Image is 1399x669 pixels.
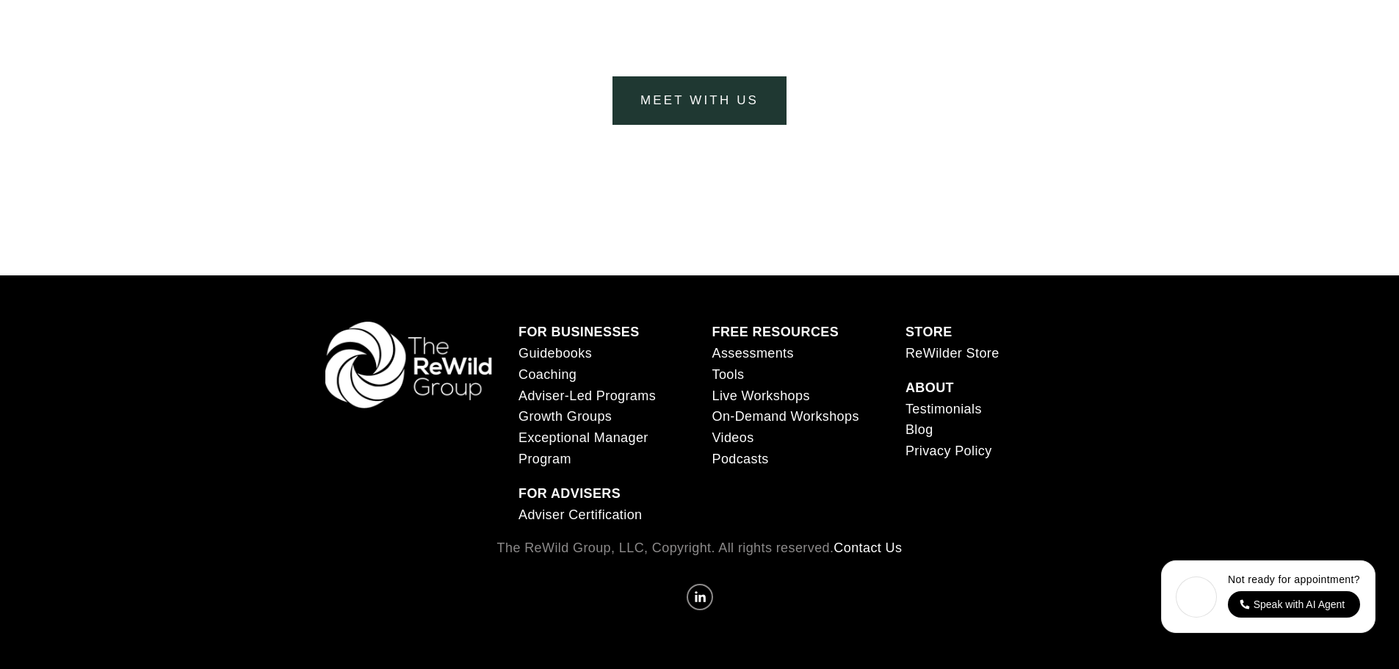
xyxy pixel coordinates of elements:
[905,377,954,399] a: ABOUT
[905,325,952,339] strong: STORE
[905,343,999,364] a: ReWilder Store
[712,364,744,386] a: Tools
[518,406,612,427] a: Growth Groups
[712,386,809,407] a: Live Workshops
[518,483,621,505] a: FOR ADVISERS
[905,399,982,420] a: Testimonials
[518,409,612,424] span: Growth Groups
[518,430,648,466] span: Exceptional Manager Program
[905,441,992,462] a: Privacy Policy
[612,76,787,126] a: meet with us
[518,322,640,343] a: FOR BUSINESSES
[712,406,858,427] a: On-Demand Workshops
[518,325,640,339] strong: FOR BUSINESSES
[325,538,1074,559] p: The ReWild Group, LLC, Copyright. All rights reserved.
[518,505,642,526] a: Adviser Certification
[905,322,952,343] a: STORE
[687,584,713,610] a: LinkedIn
[518,343,592,364] a: Guidebooks
[905,419,933,441] a: Blog
[712,449,768,470] a: Podcasts
[712,322,839,343] a: FREE RESOURCES
[518,386,656,407] a: Adviser-Led Programs
[712,427,753,449] a: Videos
[834,538,902,559] a: Contact Us
[712,325,839,339] strong: FREE RESOURCES
[518,427,687,470] a: Exceptional Manager Program
[518,486,621,501] strong: FOR ADVISERS
[518,364,576,386] a: Coaching
[712,343,793,364] a: Assessments
[905,380,954,395] strong: ABOUT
